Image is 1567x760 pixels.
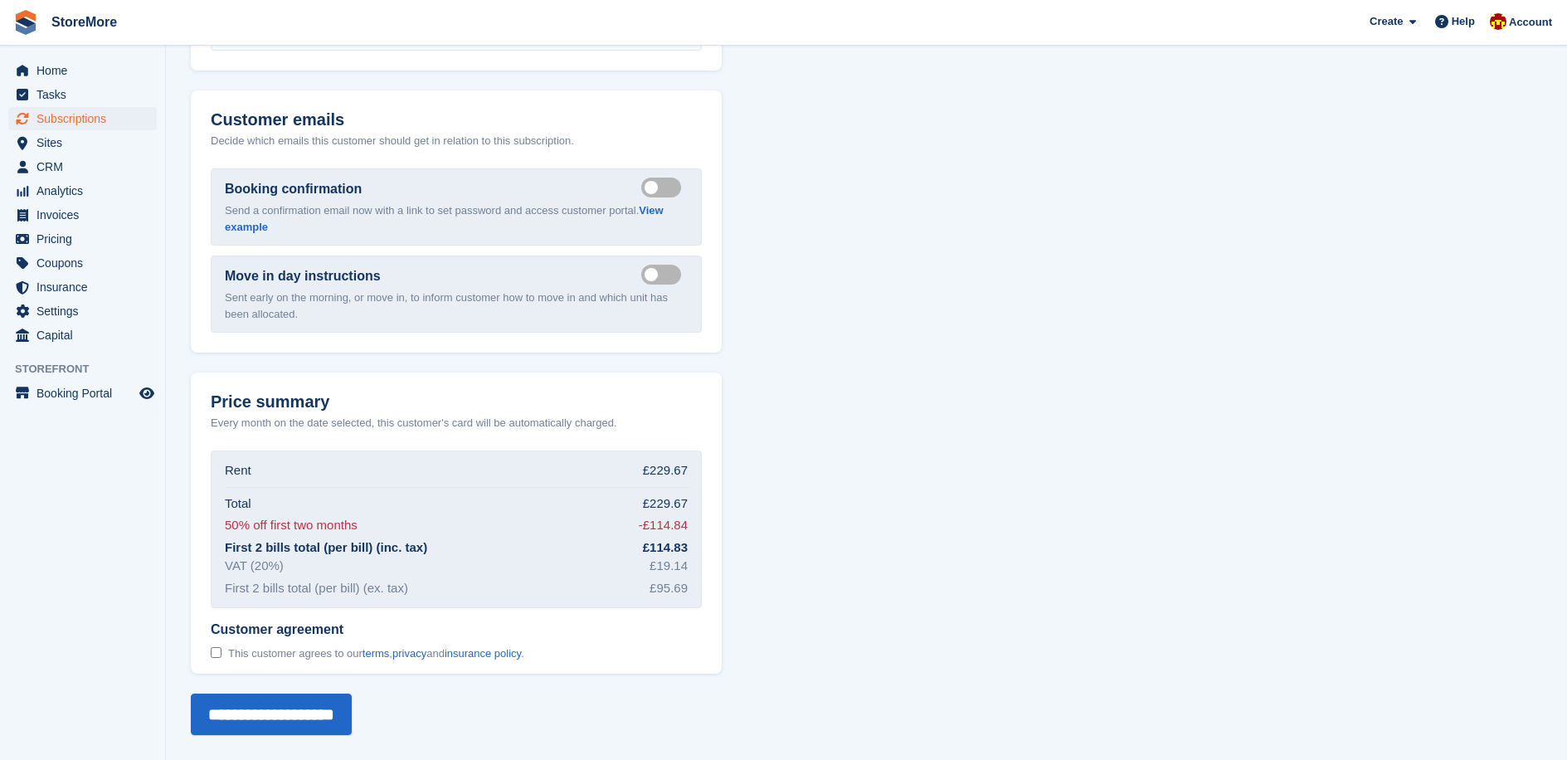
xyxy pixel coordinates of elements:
div: £114.83 [643,538,688,558]
p: Decide which emails this customer should get in relation to this subscription. [211,133,702,149]
h2: Price summary [211,392,702,412]
a: menu [8,324,157,347]
a: menu [8,83,157,106]
span: Home [36,59,136,82]
a: menu [8,59,157,82]
div: £229.67 [643,461,688,480]
label: Booking confirmation [225,179,362,199]
span: Help [1452,13,1475,30]
a: menu [8,300,157,323]
span: Sites [36,131,136,154]
a: menu [8,107,157,130]
a: privacy [392,647,426,660]
span: Settings [36,300,136,323]
span: Invoices [36,203,136,227]
img: Store More Team [1490,13,1506,30]
a: menu [8,155,157,178]
a: menu [8,179,157,202]
span: This customer agrees to our , and . [228,647,524,660]
a: insurance policy [445,647,521,660]
span: Tasks [36,83,136,106]
a: terms [363,647,390,660]
a: menu [8,275,157,299]
input: Customer agreement This customer agrees to ourterms,privacyandinsurance policy. [211,647,221,658]
a: menu [8,131,157,154]
div: £19.14 [650,557,688,576]
a: Preview store [137,383,157,403]
a: menu [8,251,157,275]
label: Send move in day email [641,273,688,275]
p: Every month on the date selected, this customer's card will be automatically charged. [211,415,617,431]
div: 50% off first two months [225,516,358,535]
span: Booking Portal [36,382,136,405]
span: Account [1509,14,1552,31]
span: Coupons [36,251,136,275]
a: menu [8,203,157,227]
a: menu [8,382,157,405]
span: Analytics [36,179,136,202]
p: Sent early on the morning, or move in, to inform customer how to move in and which unit has been ... [225,290,688,322]
div: £229.67 [643,494,688,514]
label: Send booking confirmation email [641,186,688,188]
div: £95.69 [650,579,688,598]
img: stora-icon-8386f47178a22dfd0bd8f6a31ec36ba5ce8667c1dd55bd0f319d3a0aa187defe.svg [13,10,38,35]
span: Customer agreement [211,621,524,638]
span: Storefront [15,361,165,378]
span: Insurance [36,275,136,299]
span: CRM [36,155,136,178]
div: Rent [225,461,251,480]
h2: Customer emails [211,110,702,129]
div: Total [225,494,251,514]
div: First 2 bills total (per bill) (ex. tax) [225,579,408,598]
span: Subscriptions [36,107,136,130]
a: View example [225,204,664,233]
p: Send a confirmation email now with a link to set password and access customer portal. [225,202,688,235]
span: Pricing [36,227,136,251]
div: -£114.84 [639,516,688,535]
a: menu [8,227,157,251]
label: Move in day instructions [225,266,381,286]
span: Create [1370,13,1403,30]
a: StoreMore [45,8,124,36]
span: Capital [36,324,136,347]
div: First 2 bills total (per bill) (inc. tax) [225,538,427,558]
div: VAT (20%) [225,557,284,576]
